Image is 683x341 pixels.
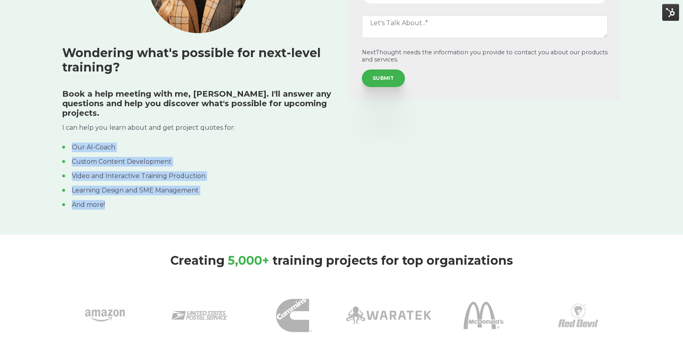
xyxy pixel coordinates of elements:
[62,89,334,118] h5: Book a help meeting with me, [PERSON_NAME]. I'll answer any questions and help you discover what'...
[228,253,235,268] span: 5
[62,200,334,210] li: And more!
[62,157,334,167] li: Custom Content Development
[62,143,334,152] li: Our AI-Coach
[62,123,334,133] p: I can help you learn about and get project quotes for:
[558,295,598,335] img: Red Devil
[62,171,334,181] li: Video and Interactive Training Production
[662,4,679,21] img: HubSpot Tools Menu Toggle
[62,254,621,268] h3: Creating training projects for top organizations
[62,186,334,195] li: Learning Design and SME Management
[276,297,312,333] img: Cummins
[62,46,334,75] h3: Wondering what's possible for next-level training?
[235,253,269,268] span: ,000+
[362,49,608,63] p: NextThought needs the information you provide to contact you about our products and services.
[464,295,503,335] img: McDonalds 1
[85,295,125,335] img: amazon-1
[362,69,405,87] input: SUBMIT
